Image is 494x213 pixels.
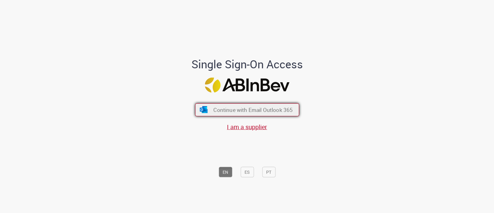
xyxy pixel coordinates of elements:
span: Continue with Email Outlook 365 [213,106,293,113]
a: I am a supplier [227,123,267,131]
img: Logo ABInBev [205,78,289,93]
button: ícone Azure/Microsoft 360 Continue with Email Outlook 365 [195,103,299,116]
img: ícone Azure/Microsoft 360 [199,106,208,113]
button: EN [219,167,232,177]
h1: Single Sign-On Access [161,58,333,70]
button: PT [262,167,275,177]
button: ES [241,167,254,177]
